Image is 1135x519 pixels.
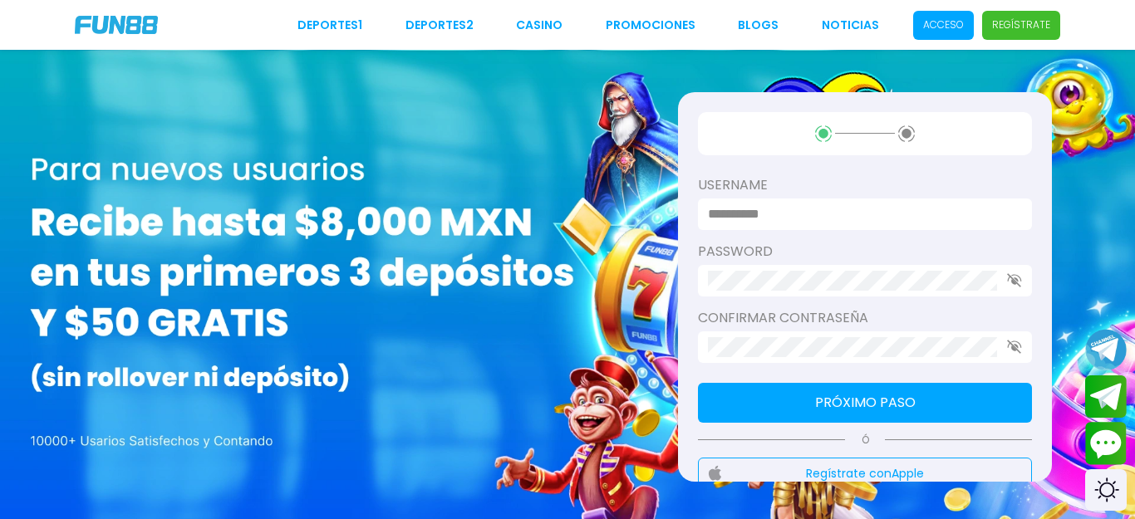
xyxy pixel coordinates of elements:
img: Company Logo [75,16,158,34]
label: username [698,175,1032,195]
a: Deportes1 [297,17,362,34]
a: Promociones [606,17,695,34]
p: Acceso [923,17,964,32]
p: Regístrate [992,17,1050,32]
button: Join telegram channel [1085,328,1127,371]
button: Join telegram [1085,375,1127,419]
div: Switch theme [1085,469,1127,511]
a: CASINO [516,17,563,34]
button: Regístrate conApple [698,458,1032,490]
p: Ó [698,433,1032,448]
label: password [698,242,1032,262]
a: Deportes2 [405,17,474,34]
button: Contact customer service [1085,422,1127,465]
button: Próximo paso [698,383,1032,423]
a: BLOGS [738,17,779,34]
a: NOTICIAS [822,17,879,34]
label: Confirmar contraseña [698,308,1032,328]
